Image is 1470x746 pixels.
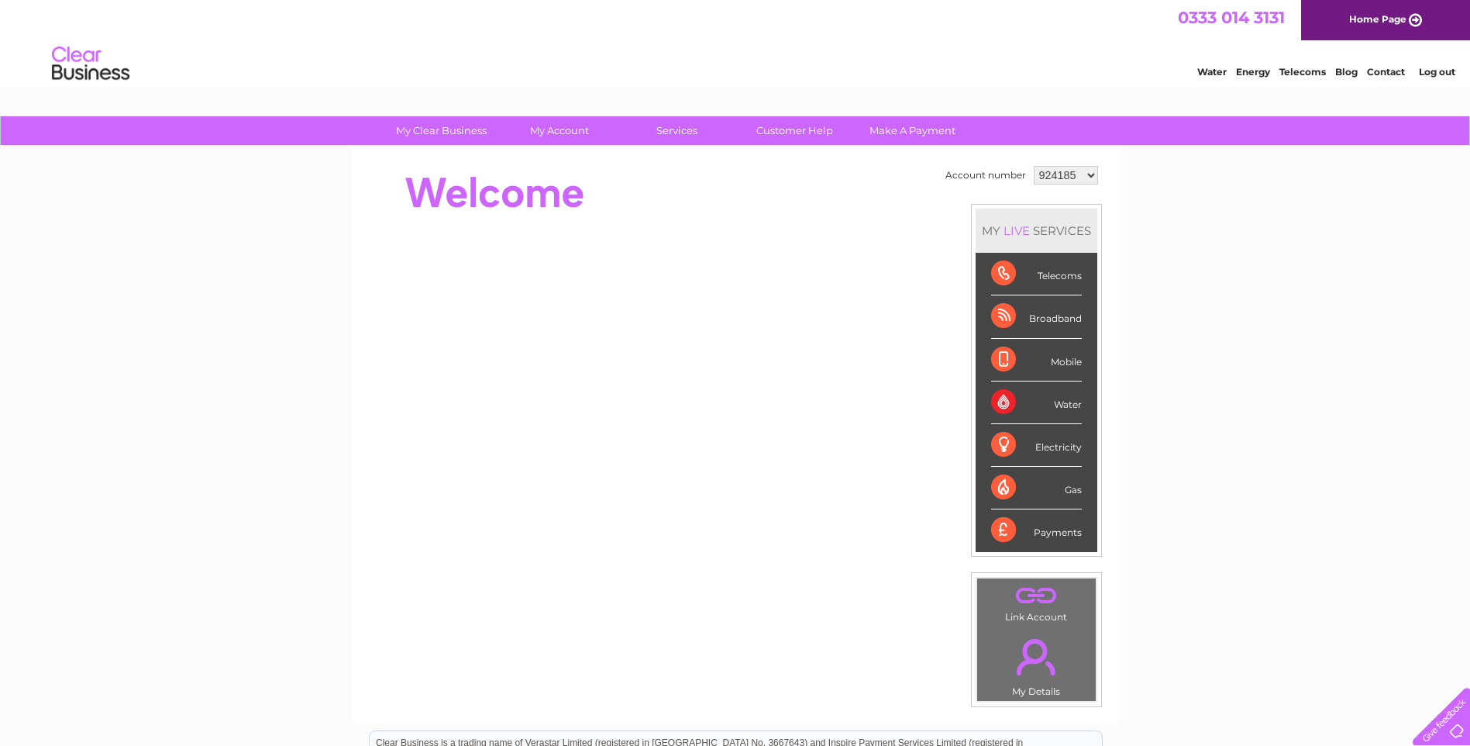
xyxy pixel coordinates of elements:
[991,467,1082,509] div: Gas
[991,339,1082,382] div: Mobile
[1197,66,1227,78] a: Water
[377,116,505,145] a: My Clear Business
[849,116,976,145] a: Make A Payment
[370,9,1102,75] div: Clear Business is a trading name of Verastar Limited (registered in [GEOGRAPHIC_DATA] No. 3667643...
[1279,66,1326,78] a: Telecoms
[942,162,1030,188] td: Account number
[495,116,623,145] a: My Account
[1236,66,1270,78] a: Energy
[991,295,1082,338] div: Broadband
[976,626,1096,702] td: My Details
[613,116,741,145] a: Services
[1178,8,1285,27] a: 0333 014 3131
[981,630,1092,684] a: .
[991,382,1082,424] div: Water
[1419,66,1455,78] a: Log out
[981,582,1092,610] a: .
[991,253,1082,295] div: Telecoms
[1000,223,1033,238] div: LIVE
[976,209,1097,253] div: MY SERVICES
[1367,66,1405,78] a: Contact
[1335,66,1358,78] a: Blog
[976,578,1096,627] td: Link Account
[731,116,859,145] a: Customer Help
[991,509,1082,551] div: Payments
[991,424,1082,467] div: Electricity
[51,40,130,88] img: logo.png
